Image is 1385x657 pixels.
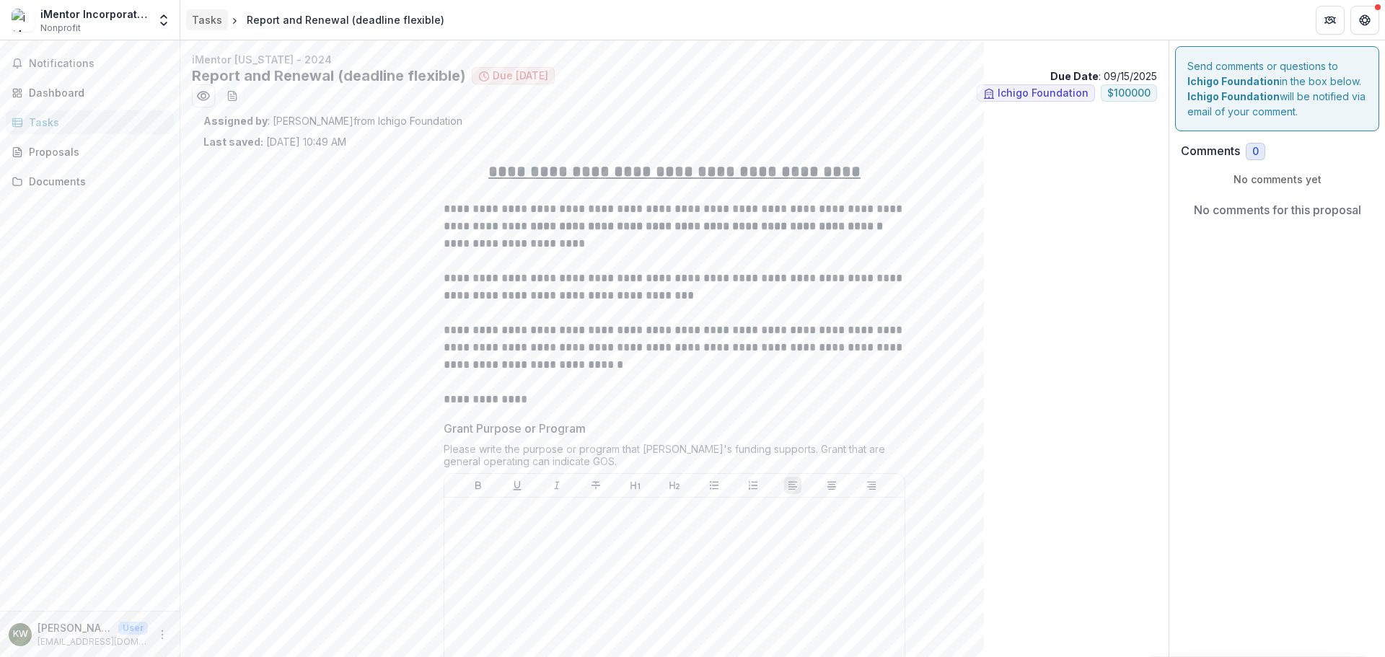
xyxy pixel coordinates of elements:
strong: Due Date [1050,70,1099,82]
p: [PERSON_NAME] [38,620,113,635]
button: Underline [509,477,526,494]
span: Ichigo Foundation [998,87,1089,100]
div: Kathleen Wasserman [13,630,28,639]
div: Tasks [29,115,162,130]
p: : [PERSON_NAME] from Ichigo Foundation [203,113,1146,128]
strong: Ichigo Foundation [1187,75,1280,87]
h2: Report and Renewal (deadline flexible) [192,67,466,84]
p: iMentor [US_STATE] - 2024 [192,52,1157,67]
button: Align Center [823,477,840,494]
span: Due [DATE] [493,70,548,82]
strong: Ichigo Foundation [1187,90,1280,102]
button: Preview ac21a5ca-7600-4bfe-b08c-054ade5910f4.pdf [192,84,215,107]
button: Heading 2 [666,477,683,494]
a: Tasks [6,110,174,134]
div: Documents [29,174,162,189]
button: Open entity switcher [154,6,174,35]
div: Proposals [29,144,162,159]
span: Notifications [29,58,168,70]
span: 0 [1252,146,1259,158]
button: Italicize [548,477,566,494]
p: No comments for this proposal [1194,201,1361,219]
p: [EMAIL_ADDRESS][DOMAIN_NAME] [38,635,148,648]
p: User [118,622,148,635]
a: Tasks [186,9,228,30]
div: Report and Renewal (deadline flexible) [247,12,444,27]
button: Notifications [6,52,174,75]
nav: breadcrumb [186,9,450,30]
button: Ordered List [744,477,762,494]
span: $ 100000 [1107,87,1151,100]
p: [DATE] 10:49 AM [203,134,346,149]
a: Documents [6,169,174,193]
a: Dashboard [6,81,174,105]
div: Tasks [192,12,222,27]
button: More [154,626,171,643]
p: Grant Purpose or Program [444,420,586,437]
button: Bold [470,477,487,494]
a: Proposals [6,140,174,164]
img: iMentor Incorporated [12,9,35,32]
button: Align Left [784,477,801,494]
span: Nonprofit [40,22,81,35]
h2: Comments [1181,144,1240,158]
button: Heading 1 [627,477,644,494]
p: No comments yet [1181,172,1373,187]
button: Bullet List [705,477,723,494]
button: Partners [1316,6,1345,35]
button: Strike [587,477,604,494]
button: download-word-button [221,84,244,107]
div: Send comments or questions to in the box below. will be notified via email of your comment. [1175,46,1379,131]
button: Get Help [1350,6,1379,35]
div: iMentor Incorporated [40,6,148,22]
div: Please write the purpose or program that [PERSON_NAME]'s funding supports. Grant that are general... [444,443,905,473]
strong: Last saved: [203,136,263,148]
button: Align Right [863,477,880,494]
div: Dashboard [29,85,162,100]
p: : 09/15/2025 [1050,69,1157,84]
strong: Assigned by [203,115,268,127]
